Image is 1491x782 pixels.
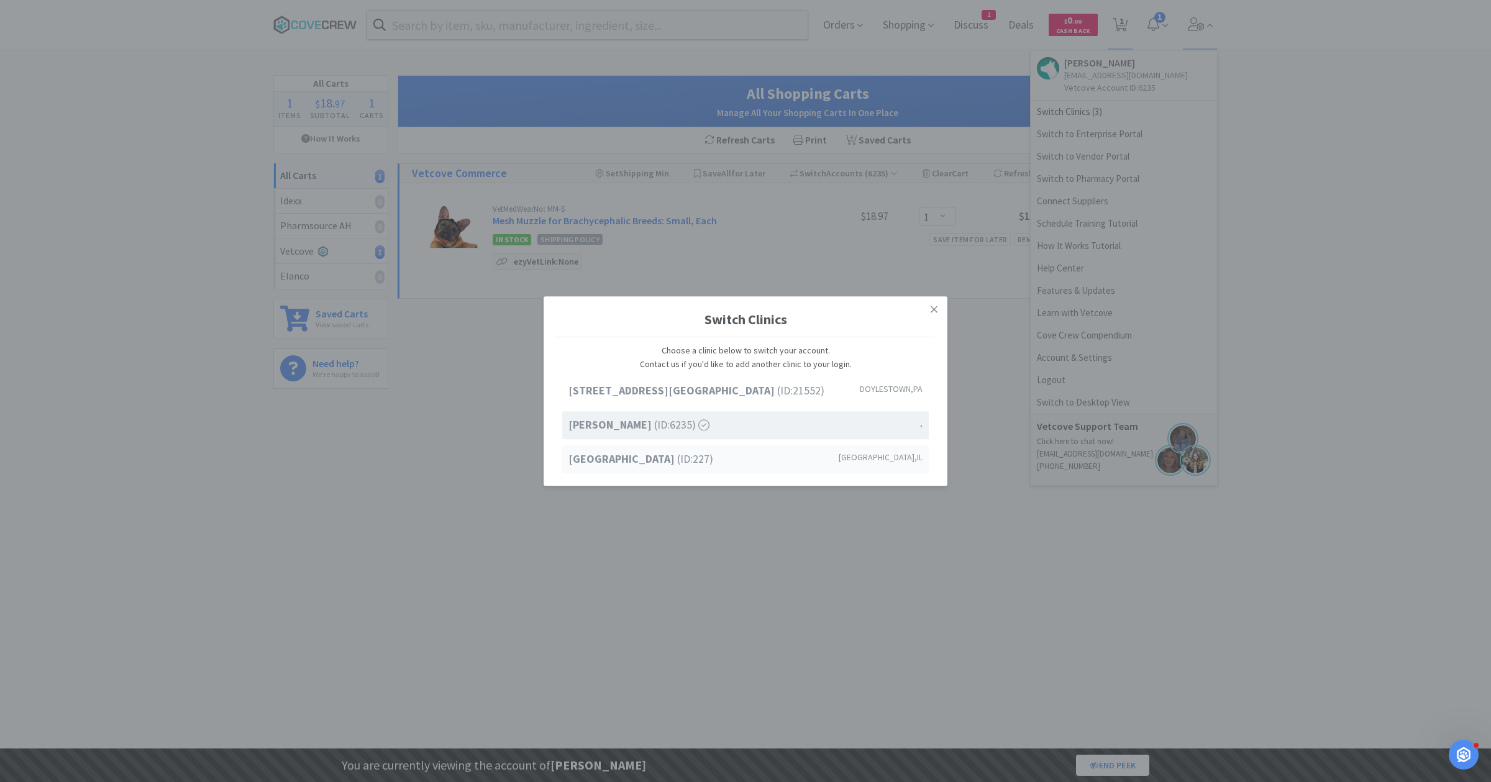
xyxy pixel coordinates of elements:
[860,383,923,396] span: DOYLESTOWN , PA
[568,384,777,398] strong: [STREET_ADDRESS][GEOGRAPHIC_DATA]
[568,452,677,466] strong: [GEOGRAPHIC_DATA]
[839,450,923,464] span: [GEOGRAPHIC_DATA] , IL
[568,383,824,401] span: (ID: 21552 )
[562,343,929,371] p: Choose a clinic below to switch your account. Contact us if you'd like to add another clinic to y...
[556,302,935,337] h1: Switch Clinics
[1449,740,1479,770] iframe: Intercom live chat
[568,417,709,435] span: (ID: 6235 )
[568,450,713,468] span: (ID: 227 )
[920,417,923,430] span: ,
[568,418,654,432] strong: [PERSON_NAME]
